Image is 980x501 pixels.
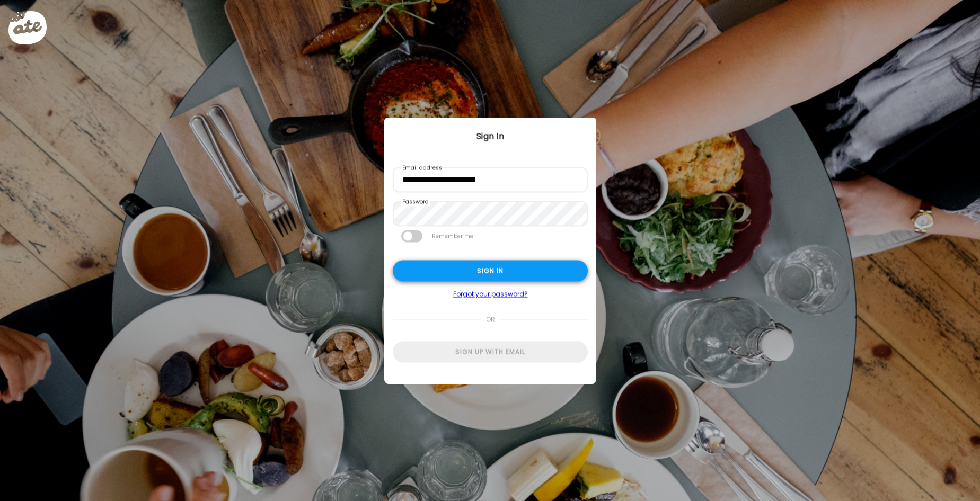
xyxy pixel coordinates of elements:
[431,230,474,243] label: Remember me
[401,164,443,173] label: Email address
[393,342,588,363] div: Sign up with email
[481,309,499,330] span: or
[384,130,596,143] div: Sign In
[393,290,588,299] a: Forgot your password?
[393,261,588,282] div: Sign in
[401,198,430,207] label: Password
